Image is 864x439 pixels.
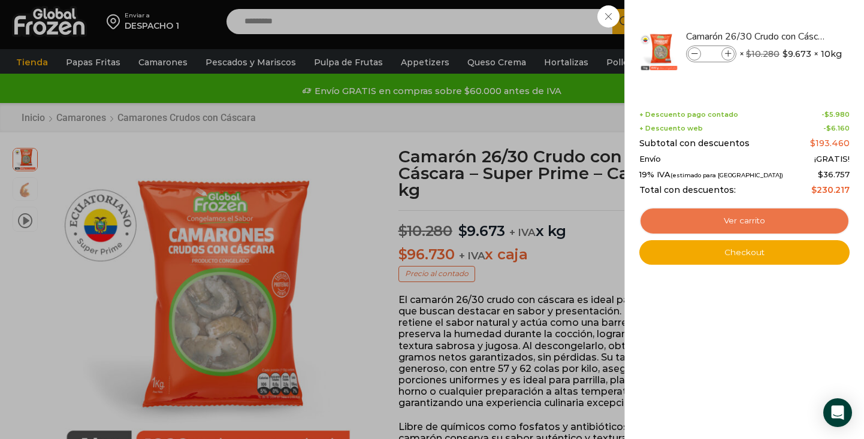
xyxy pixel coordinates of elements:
bdi: 230.217 [811,184,850,195]
span: - [823,125,850,132]
a: Ver carrito [639,207,850,235]
input: Product quantity [702,47,720,60]
small: (estimado para [GEOGRAPHIC_DATA]) [670,172,783,178]
div: Open Intercom Messenger [823,398,852,427]
span: Envío [639,155,661,164]
bdi: 10.280 [746,49,780,59]
span: $ [783,48,788,60]
span: $ [811,184,817,195]
span: + Descuento web [639,125,703,132]
span: $ [826,124,831,132]
span: 36.757 [818,169,850,179]
span: Subtotal con descuentos [639,138,750,149]
span: - [821,111,850,119]
span: $ [818,169,823,179]
span: $ [810,138,815,149]
bdi: 5.980 [824,110,850,119]
bdi: 6.160 [826,124,850,132]
span: + Descuento pago contado [639,111,738,119]
a: Camarón 26/30 Crudo con Cáscara - Super Prime - Caja 10 kg [686,30,829,43]
span: $ [746,49,751,59]
span: $ [824,110,829,119]
span: 19% IVA [639,170,783,180]
a: Checkout [639,240,850,265]
span: Total con descuentos: [639,185,736,195]
span: × × 10kg [739,46,842,62]
span: ¡GRATIS! [814,155,850,164]
bdi: 9.673 [783,48,811,60]
bdi: 193.460 [810,138,850,149]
